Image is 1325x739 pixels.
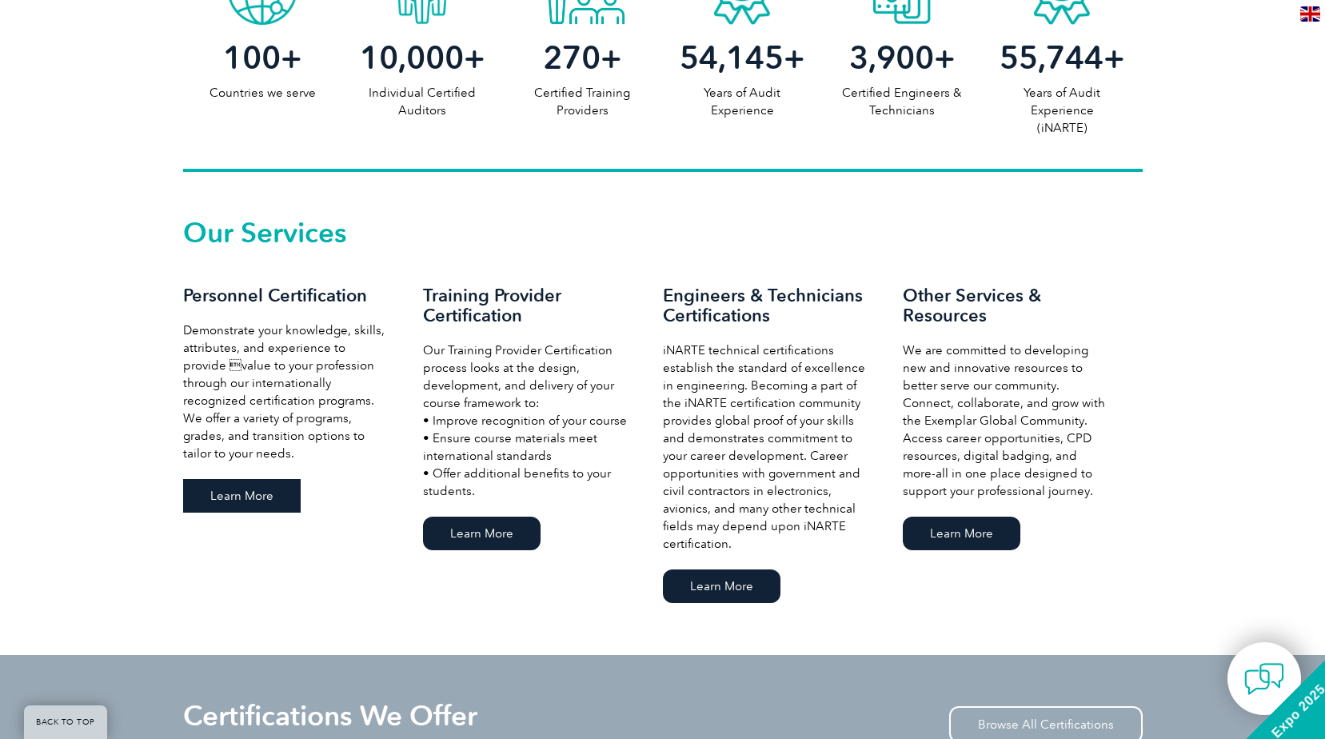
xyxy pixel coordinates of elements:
p: iNARTE technical certifications establish the standard of excellence in engineering. Becoming a p... [663,342,871,553]
h3: Personnel Certification [183,286,391,306]
h3: Other Services & Resources [903,286,1111,326]
p: Certified Engineers & Technicians [822,84,982,119]
p: Individual Certified Auditors [342,84,502,119]
h3: Training Provider Certification [423,286,631,326]
span: 3,900 [849,38,934,77]
p: Years of Audit Experience [662,84,822,119]
span: 10,000 [360,38,464,77]
img: contact-chat.png [1244,659,1284,699]
a: Learn More [183,479,301,513]
p: We are committed to developing new and innovative resources to better serve our community. Connec... [903,342,1111,500]
p: Our Training Provider Certification process looks at the design, development, and delivery of you... [423,342,631,500]
a: BACK TO TOP [24,705,107,739]
p: Years of Audit Experience (iNARTE) [982,84,1142,137]
h2: Certifications We Offer [183,703,477,729]
h2: + [662,45,822,70]
span: 55,744 [1000,38,1104,77]
h2: Our Services [183,220,1143,246]
h2: + [502,45,662,70]
h2: + [982,45,1142,70]
p: Countries we serve [183,84,343,102]
a: Learn More [663,569,780,603]
a: Learn More [903,517,1020,550]
span: 100 [223,38,281,77]
span: 54,145 [680,38,784,77]
p: Demonstrate your knowledge, skills, attributes, and experience to provide value to your professi... [183,322,391,462]
a: Learn More [423,517,541,550]
p: Certified Training Providers [502,84,662,119]
img: en [1300,6,1320,22]
h2: + [183,45,343,70]
h2: + [822,45,982,70]
span: 270 [543,38,601,77]
h2: + [342,45,502,70]
h3: Engineers & Technicians Certifications [663,286,871,326]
